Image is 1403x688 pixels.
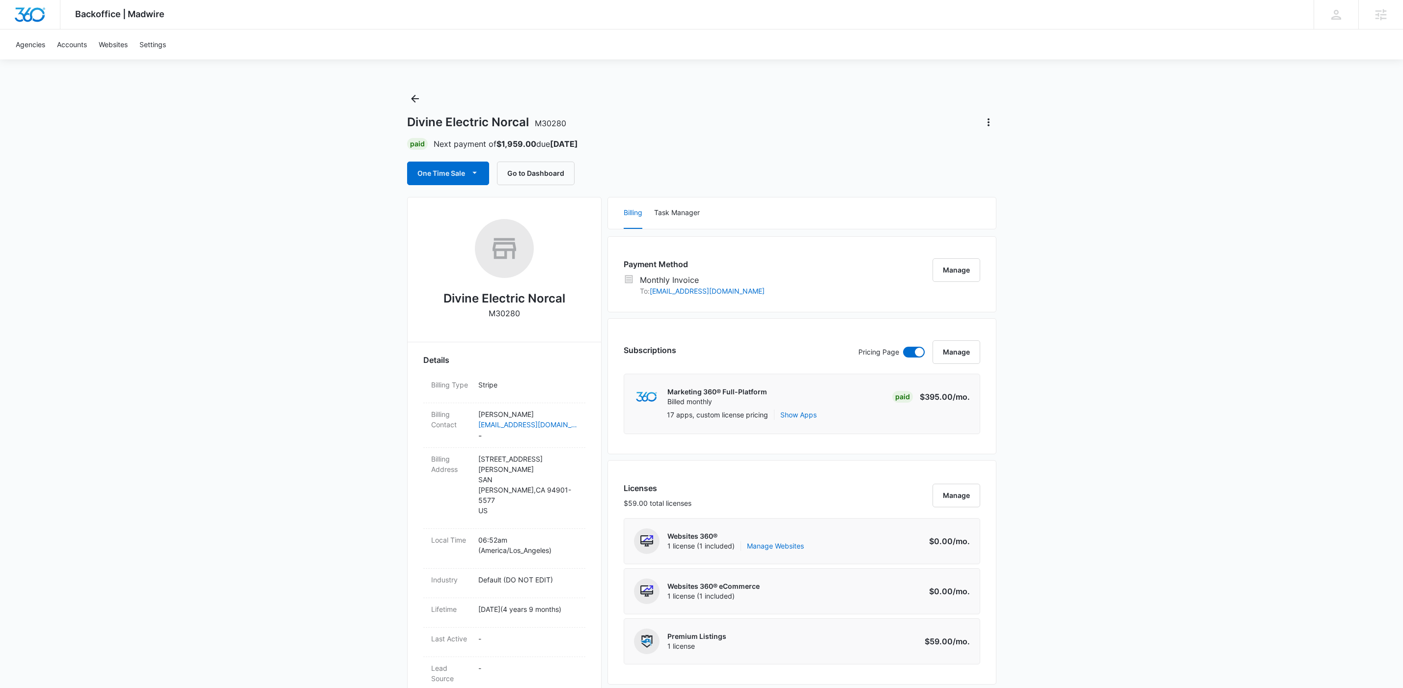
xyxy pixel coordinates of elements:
[478,380,578,390] p: Stripe
[535,118,566,128] span: M30280
[407,115,566,130] h1: Divine Electric Norcal
[920,391,970,403] p: $395.00
[423,403,585,448] div: Billing Contact[PERSON_NAME][EMAIL_ADDRESS][DOMAIN_NAME]-
[10,29,51,59] a: Agencies
[489,307,520,319] p: M30280
[496,139,536,149] strong: $1,959.00
[953,586,970,596] span: /mo.
[478,409,578,441] dd: -
[640,286,765,296] p: To:
[75,9,165,19] span: Backoffice | Madwire
[933,340,980,364] button: Manage
[933,484,980,507] button: Manage
[478,454,578,516] p: [STREET_ADDRESS][PERSON_NAME] SAN [PERSON_NAME] , CA 94901-5577 US
[924,585,970,597] p: $0.00
[624,498,691,508] p: $59.00 total licenses
[423,628,585,657] div: Last Active-
[981,114,996,130] button: Actions
[892,391,913,403] div: Paid
[654,197,700,229] button: Task Manager
[51,29,93,59] a: Accounts
[667,387,767,397] p: Marketing 360® Full-Platform
[550,139,578,149] strong: [DATE]
[407,162,489,185] button: One Time Sale
[478,575,578,585] p: Default (DO NOT EDIT)
[924,635,970,647] p: $59.00
[624,258,765,270] h3: Payment Method
[953,636,970,646] span: /mo.
[667,581,760,591] p: Websites 360® eCommerce
[134,29,172,59] a: Settings
[423,569,585,598] div: IndustryDefault (DO NOT EDIT)
[431,633,470,644] dt: Last Active
[624,482,691,494] h3: Licenses
[431,663,470,684] dt: Lead Source
[431,604,470,614] dt: Lifetime
[434,138,578,150] p: Next payment of due
[780,410,817,420] button: Show Apps
[624,197,642,229] button: Billing
[478,663,578,673] p: -
[431,454,470,474] dt: Billing Address
[953,536,970,546] span: /mo.
[650,287,765,295] a: [EMAIL_ADDRESS][DOMAIN_NAME]
[478,419,578,430] a: [EMAIL_ADDRESS][DOMAIN_NAME]
[933,258,980,282] button: Manage
[497,162,575,185] button: Go to Dashboard
[953,392,970,402] span: /mo.
[667,410,768,420] p: 17 apps, custom license pricing
[636,392,657,402] img: marketing360Logo
[667,632,726,641] p: Premium Listings
[93,29,134,59] a: Websites
[431,380,470,390] dt: Billing Type
[640,274,765,286] p: Monthly Invoice
[478,409,578,419] p: [PERSON_NAME]
[431,535,470,545] dt: Local Time
[667,591,760,601] span: 1 license (1 included)
[478,604,578,614] p: [DATE] ( 4 years 9 months )
[924,535,970,547] p: $0.00
[478,633,578,644] p: -
[423,374,585,403] div: Billing TypeStripe
[667,397,767,407] p: Billed monthly
[431,409,470,430] dt: Billing Contact
[667,641,726,651] span: 1 license
[423,598,585,628] div: Lifetime[DATE](4 years 9 months)
[667,531,804,541] p: Websites 360®
[624,344,676,356] h3: Subscriptions
[443,290,565,307] h2: Divine Electric Norcal
[407,138,428,150] div: Paid
[407,91,423,107] button: Back
[423,529,585,569] div: Local Time06:52am (America/Los_Angeles)
[858,347,899,358] p: Pricing Page
[423,448,585,529] div: Billing Address[STREET_ADDRESS][PERSON_NAME]SAN [PERSON_NAME],CA 94901-5577US
[667,541,804,551] span: 1 license (1 included)
[478,535,578,555] p: 06:52am ( America/Los_Angeles )
[423,354,449,366] span: Details
[747,541,804,551] a: Manage Websites
[431,575,470,585] dt: Industry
